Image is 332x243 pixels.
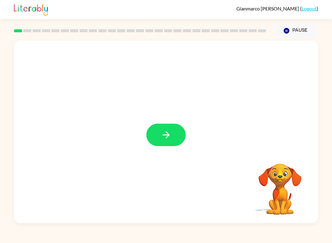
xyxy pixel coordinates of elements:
[236,6,318,11] div: ( )
[14,2,48,16] img: Literably
[302,6,317,11] a: Logout
[274,24,318,38] button: Pause
[249,154,311,216] video: Your browser must support playing .mp4 files to use Literably. Please try using another browser.
[236,6,300,11] span: Gianmarco [PERSON_NAME]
